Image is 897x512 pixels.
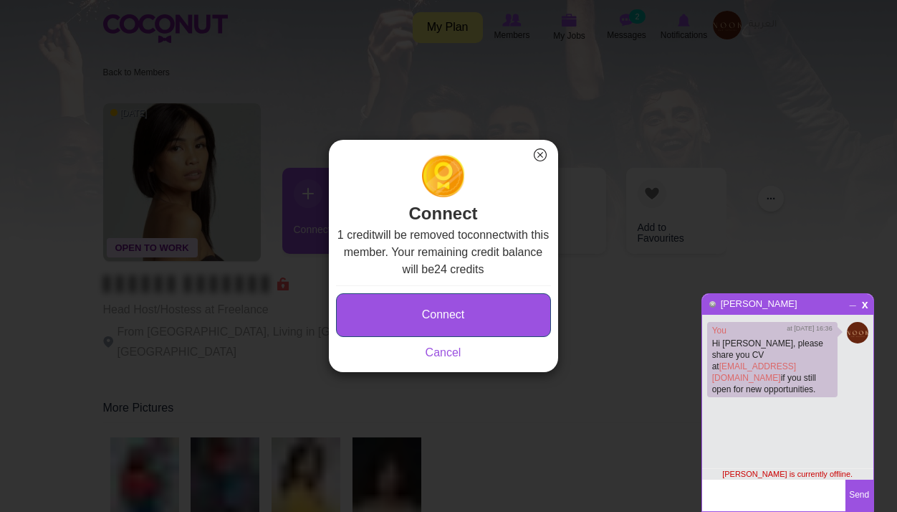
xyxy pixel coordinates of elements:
h2: Connect [336,154,551,227]
a: Cancel [426,346,461,359]
button: Close [531,146,550,164]
span: Minimize [848,296,860,305]
button: Send [845,480,873,511]
a: [EMAIL_ADDRESS][DOMAIN_NAME] [712,361,796,383]
p: Hi [PERSON_NAME], please share you CV at if you still open for new opportunities. [712,338,833,395]
button: Connect [336,293,551,337]
span: at [DATE] 16:36 [787,324,833,333]
b: 24 credits [434,263,484,275]
div: will be removed to with this member. Your remaining credit balance will be [336,227,551,361]
img: Untitled_35.png [847,322,868,343]
a: [PERSON_NAME] [720,298,798,309]
b: 1 credit [337,229,375,241]
div: [PERSON_NAME] is currently offline. [702,468,873,480]
b: connect [467,229,507,241]
a: You [712,326,726,336]
span: Close [860,298,872,308]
